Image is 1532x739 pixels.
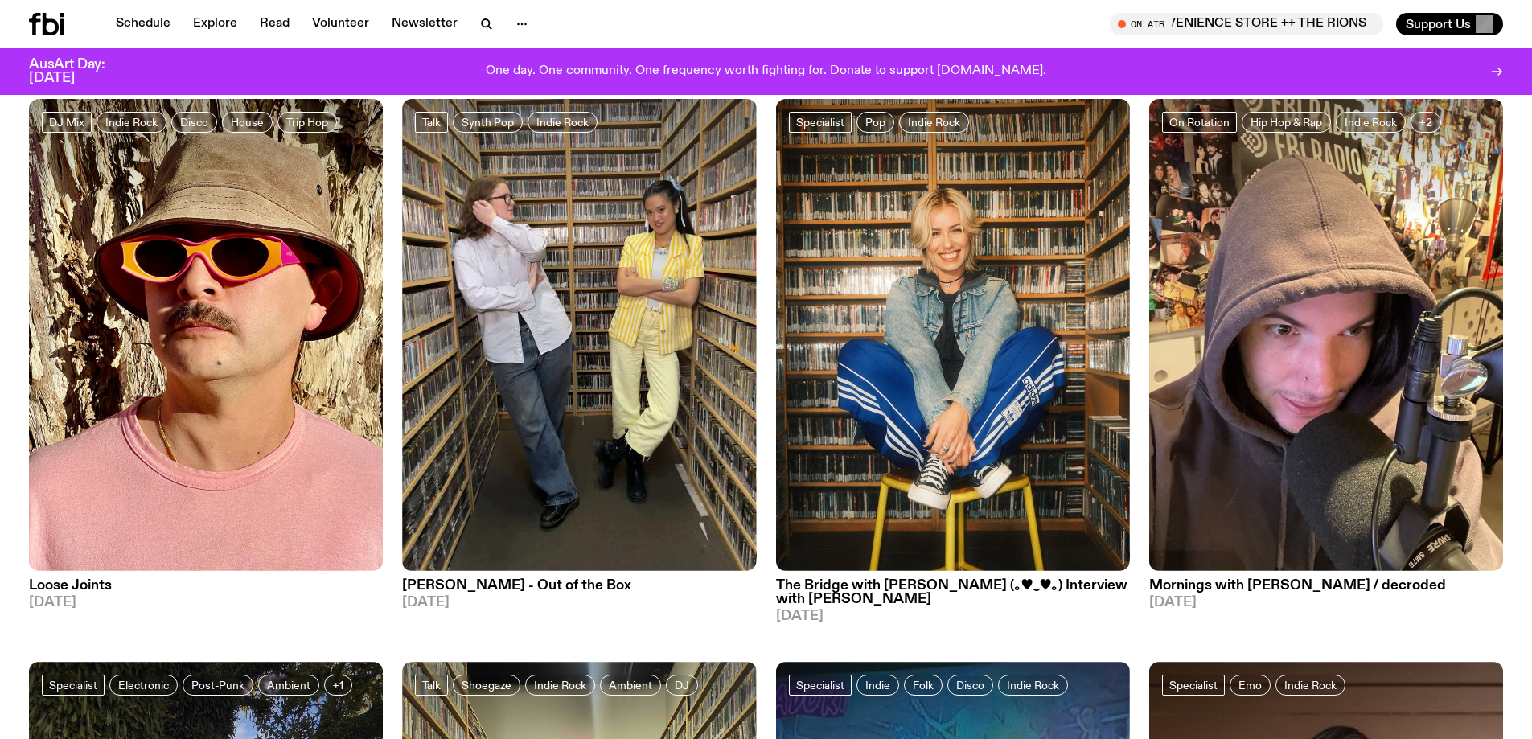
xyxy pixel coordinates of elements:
[1336,112,1406,133] a: Indie Rock
[776,571,1130,623] a: The Bridge with [PERSON_NAME] (｡♥‿♥｡) Interview with [PERSON_NAME][DATE]
[1242,112,1331,133] a: Hip Hop & Rap
[462,679,511,691] span: Shoegaze
[422,679,441,691] span: Talk
[258,675,319,696] a: Ambient
[402,99,756,571] img: Kate Saap & Tiffany Wong
[453,675,520,696] a: Shoegaze
[899,112,969,133] a: Indie Rock
[302,13,379,35] a: Volunteer
[856,112,894,133] a: Pop
[267,679,310,691] span: Ambient
[1007,679,1059,691] span: Indie Rock
[109,675,178,696] a: Electronic
[525,675,595,696] a: Indie Rock
[865,679,890,691] span: Indie
[29,99,383,571] img: Tyson stands in front of a paperbark tree wearing orange sunglasses, a suede bucket hat and a pin...
[789,675,852,696] a: Specialist
[118,679,169,691] span: Electronic
[528,112,598,133] a: Indie Rock
[666,675,698,696] a: DJ
[1149,596,1503,610] span: [DATE]
[1169,679,1218,691] span: Specialist
[998,675,1068,696] a: Indie Rock
[231,116,264,128] span: House
[277,112,337,133] a: Trip Hop
[97,112,166,133] a: Indie Rock
[856,675,899,696] a: Indie
[776,579,1130,606] h3: The Bridge with [PERSON_NAME] (｡♥‿♥｡) Interview with [PERSON_NAME]
[776,610,1130,623] span: [DATE]
[1169,116,1230,128] span: On Rotation
[29,58,132,85] h3: AusArt Day: [DATE]
[1162,112,1237,133] a: On Rotation
[796,116,844,128] span: Specialist
[191,679,244,691] span: Post-Punk
[180,116,208,128] span: Disco
[1149,571,1503,610] a: Mornings with [PERSON_NAME] / decroded[DATE]
[1345,116,1397,128] span: Indie Rock
[1149,99,1503,571] img: Jim, wearing a hood, posing at the studio microphone
[402,579,756,593] h3: [PERSON_NAME] - Out of the Box
[675,679,689,691] span: DJ
[609,679,652,691] span: Ambient
[1230,675,1271,696] a: Emo
[1162,675,1225,696] a: Specialist
[796,679,844,691] span: Specialist
[462,116,514,128] span: Synth Pop
[333,679,343,691] span: +1
[1251,116,1322,128] span: Hip Hop & Rap
[382,13,467,35] a: Newsletter
[250,13,299,35] a: Read
[171,112,217,133] a: Disco
[1411,112,1441,133] button: +2
[29,571,383,610] a: Loose Joints[DATE]
[286,116,328,128] span: Trip Hop
[49,679,97,691] span: Specialist
[908,116,960,128] span: Indie Rock
[183,13,247,35] a: Explore
[453,112,523,133] a: Synth Pop
[29,579,383,593] h3: Loose Joints
[49,116,84,128] span: DJ Mix
[106,13,180,35] a: Schedule
[1396,13,1503,35] button: Support Us
[324,675,352,696] button: +1
[1284,679,1337,691] span: Indie Rock
[105,116,158,128] span: Indie Rock
[415,112,448,133] a: Talk
[904,675,943,696] a: Folk
[42,675,105,696] a: Specialist
[415,675,448,696] a: Talk
[402,596,756,610] span: [DATE]
[183,675,253,696] a: Post-Punk
[1406,17,1471,31] span: Support Us
[776,99,1130,571] img: Hevenshe in FBi Radio’s infamous music catalogue
[1110,13,1383,35] button: On AirCONVENIENCE STORE ++ THE RIONS x [DATE] Arvos
[402,571,756,610] a: [PERSON_NAME] - Out of the Box[DATE]
[1419,116,1432,128] span: +2
[486,64,1046,79] p: One day. One community. One frequency worth fighting for. Donate to support [DOMAIN_NAME].
[29,596,383,610] span: [DATE]
[865,116,885,128] span: Pop
[1275,675,1345,696] a: Indie Rock
[600,675,661,696] a: Ambient
[422,116,441,128] span: Talk
[42,112,92,133] a: DJ Mix
[1149,579,1503,593] h3: Mornings with [PERSON_NAME] / decroded
[913,679,934,691] span: Folk
[956,679,984,691] span: Disco
[789,112,852,133] a: Specialist
[1238,679,1262,691] span: Emo
[534,679,586,691] span: Indie Rock
[536,116,589,128] span: Indie Rock
[222,112,273,133] a: House
[947,675,993,696] a: Disco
